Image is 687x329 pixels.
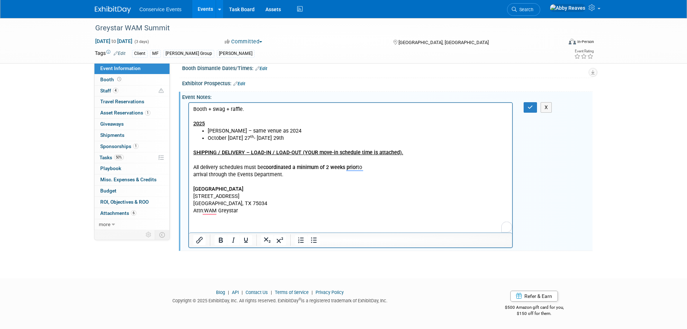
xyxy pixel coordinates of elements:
a: Search [507,3,540,16]
a: Privacy Policy [316,290,344,295]
span: Search [517,7,533,12]
div: Event Rating [574,49,594,53]
div: Event Format [520,38,594,48]
button: Italic [227,235,239,245]
div: In-Person [577,39,594,44]
span: Playbook [100,165,121,171]
a: Shipments [94,130,169,141]
span: [GEOGRAPHIC_DATA], [GEOGRAPHIC_DATA] [398,40,489,45]
span: | [310,290,314,295]
button: Underline [240,235,252,245]
a: more [94,219,169,230]
button: Insert/edit link [193,235,206,245]
span: 1 [133,143,138,149]
span: | [226,290,231,295]
span: Travel Reservations [100,99,144,104]
td: Toggle Event Tabs [155,230,169,239]
button: Committed [222,38,265,46]
a: Blog [216,290,225,295]
a: Giveaways [94,119,169,130]
span: Attachments [100,210,136,216]
a: Edit [114,51,125,56]
div: Exhibitor Prospectus: [182,78,593,87]
a: Tasks50% [94,152,169,163]
iframe: Rich Text Area [189,103,512,233]
span: Giveaways [100,121,124,127]
div: Client [132,50,147,57]
span: Event Information [100,65,141,71]
a: Event Information [94,63,169,74]
img: Format-Inperson.png [569,39,576,44]
div: Greystar WAM Summit [93,22,552,35]
span: Misc. Expenses & Credits [100,177,157,182]
a: Staff4 [94,86,169,96]
span: Shipments [100,132,124,138]
button: Superscript [274,235,286,245]
img: Abby Reaves [550,4,586,12]
a: Travel Reservations [94,96,169,107]
img: ExhibitDay [95,6,131,13]
div: $500 Amazon gift card for you, [476,300,593,316]
a: Edit [255,66,267,71]
a: Contact Us [246,290,268,295]
a: ROI, Objectives & ROO [94,197,169,208]
span: Potential Scheduling Conflict -- at least one attendee is tagged in another overlapping event. [159,88,164,94]
a: Refer & Earn [510,291,558,302]
div: [PERSON_NAME] [217,50,255,57]
a: Playbook [94,163,169,174]
sup: ® [299,297,301,301]
div: MF [150,50,161,57]
td: Tags [95,49,125,58]
div: [PERSON_NAME] Group [163,50,214,57]
button: Bullet list [308,235,320,245]
a: Misc. Expenses & Credits [94,174,169,185]
span: Sponsorships [100,143,138,149]
div: Copyright © 2025 ExhibitDay, Inc. All rights reserved. ExhibitDay is a registered trademark of Ex... [95,296,466,304]
div: $150 off for them. [476,311,593,317]
a: Asset Reservations1 [94,108,169,118]
button: X [541,102,552,113]
span: Budget [100,188,116,194]
span: to [110,38,117,44]
a: Attachments6 [94,208,169,219]
span: | [240,290,245,295]
div: Event Notes: [182,92,593,101]
a: API [232,290,239,295]
span: (3 days) [134,39,149,44]
button: Numbered list [295,235,307,245]
span: 4 [113,88,118,93]
span: [DATE] [DATE] [95,38,133,44]
span: Asset Reservations [100,110,150,116]
span: 50% [114,155,124,160]
span: Staff [100,88,118,94]
span: Booth not reserved yet [116,77,123,82]
span: 1 [145,110,150,116]
span: 6 [131,210,136,216]
a: Terms of Service [275,290,309,295]
button: Bold [215,235,227,245]
span: | [269,290,274,295]
a: Budget [94,186,169,196]
span: more [99,221,110,227]
a: Sponsorships1 [94,141,169,152]
td: Personalize Event Tab Strip [142,230,155,239]
a: Edit [233,81,245,86]
button: Subscript [261,235,273,245]
span: Booth [100,77,123,82]
div: Booth Dismantle Dates/Times: [182,63,593,72]
a: Booth [94,74,169,85]
span: ROI, Objectives & ROO [100,199,149,205]
span: Conservice Events [140,7,182,12]
span: Tasks [100,155,124,160]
